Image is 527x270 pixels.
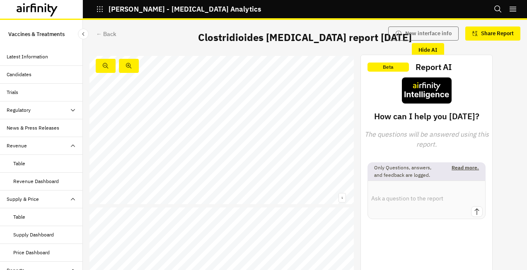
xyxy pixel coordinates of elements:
p: [PERSON_NAME] - [MEDICAL_DATA] Analytics [109,5,261,13]
div: Regulatory [7,106,31,114]
h2: Report AI [416,59,452,75]
button: [PERSON_NAME] - [MEDICAL_DATA] Analytics [96,2,261,16]
span: Clostridioides [96,90,195,107]
div: Candidates [7,71,31,78]
button: Share Report [465,27,520,41]
span: Key news and media [232,260,269,265]
div: Price Dashboard [13,249,50,256]
div: Table [13,160,25,167]
div: Table [13,213,25,221]
div: Revenue [7,142,27,149]
span: Last updated: [DATE] [96,198,116,200]
span: Serious bacterial infections and antimicrobial resistance [96,137,242,143]
button: Search [494,2,502,16]
p: Vaccines & Treatments [8,27,65,41]
p: Beta [367,63,409,72]
div: News & Press Releases [7,124,59,132]
p: Read more. [445,162,486,181]
i: The questions will be answered using this report. [361,129,492,149]
div: Supply Dashboard [13,231,54,239]
p: How can I help you [DATE]? [374,110,479,123]
div: Revenue Dashboard [13,178,59,185]
span: Contents [96,234,162,250]
button: New interface info [388,27,459,41]
div: ← Back [96,30,116,39]
span: Private & Co nfidential [113,195,133,198]
span: – [111,195,113,198]
button: Hide AI [412,43,444,57]
img: airfinity-intelligence.5d2e38ac6ab089b05e792b5baf3e13f7.svg [402,77,452,104]
p: Share Report [481,30,514,37]
div: Supply & Price [7,195,39,203]
p: Clostridioides [MEDICAL_DATA] report [DATE] [198,30,412,45]
p: Only Questions, answers, and feedback are logged. [367,162,445,181]
span: [DATE] [96,162,150,179]
div: Latest Information [7,53,48,60]
span: → [225,260,229,265]
span: © 2025 Airfinity [96,195,111,198]
div: Trials [7,89,18,96]
button: Close Sidebar [78,29,89,39]
span: [MEDICAL_DATA] [199,90,340,107]
span: report [256,90,301,107]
